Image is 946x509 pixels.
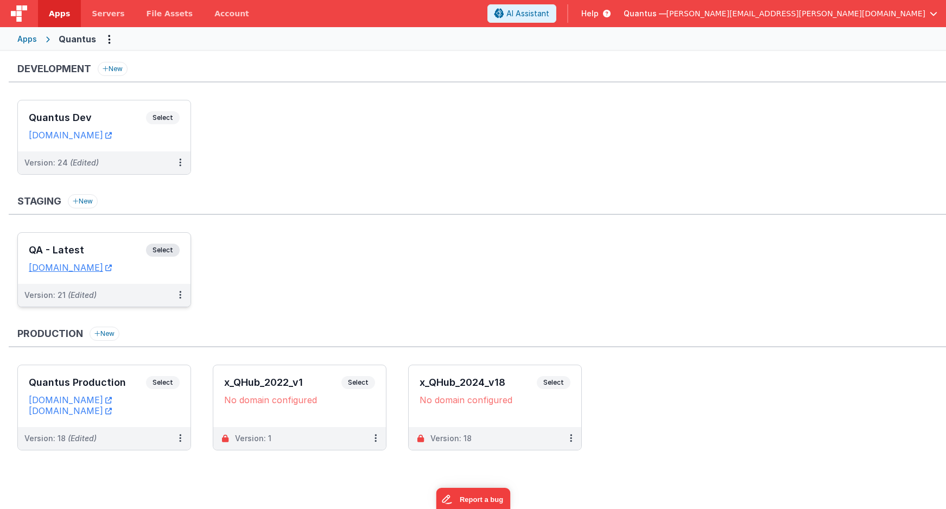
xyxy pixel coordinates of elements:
div: Version: 18 [24,433,97,444]
span: Quantus — [624,8,666,19]
h3: Development [17,63,91,74]
div: No domain configured [224,395,375,405]
span: Select [146,244,180,257]
div: Version: 18 [430,433,472,444]
button: New [90,327,119,341]
span: File Assets [147,8,193,19]
h3: Production [17,328,83,339]
div: No domain configured [420,395,570,405]
span: Help [581,8,599,19]
a: [DOMAIN_NAME] [29,395,112,405]
span: (Edited) [70,158,99,167]
span: (Edited) [68,290,97,300]
span: Servers [92,8,124,19]
span: Select [341,376,375,389]
button: New [68,194,98,208]
button: New [98,62,128,76]
h3: Staging [17,196,61,207]
h3: x_QHub_2024_v18 [420,377,537,388]
button: Quantus — [PERSON_NAME][EMAIL_ADDRESS][PERSON_NAME][DOMAIN_NAME] [624,8,937,19]
div: Version: 24 [24,157,99,168]
h3: x_QHub_2022_v1 [224,377,341,388]
button: Options [100,30,118,48]
div: Apps [17,34,37,44]
span: Select [537,376,570,389]
div: Quantus [59,33,96,46]
h3: QA - Latest [29,245,146,256]
span: Apps [49,8,70,19]
span: (Edited) [68,434,97,443]
div: Version: 21 [24,290,97,301]
span: Select [146,111,180,124]
button: AI Assistant [487,4,556,23]
div: Version: 1 [235,433,271,444]
a: [DOMAIN_NAME] [29,405,112,416]
span: Select [146,376,180,389]
h3: Quantus Production [29,377,146,388]
h3: Quantus Dev [29,112,146,123]
span: [PERSON_NAME][EMAIL_ADDRESS][PERSON_NAME][DOMAIN_NAME] [666,8,925,19]
a: [DOMAIN_NAME] [29,130,112,141]
a: [DOMAIN_NAME] [29,262,112,273]
span: AI Assistant [506,8,549,19]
